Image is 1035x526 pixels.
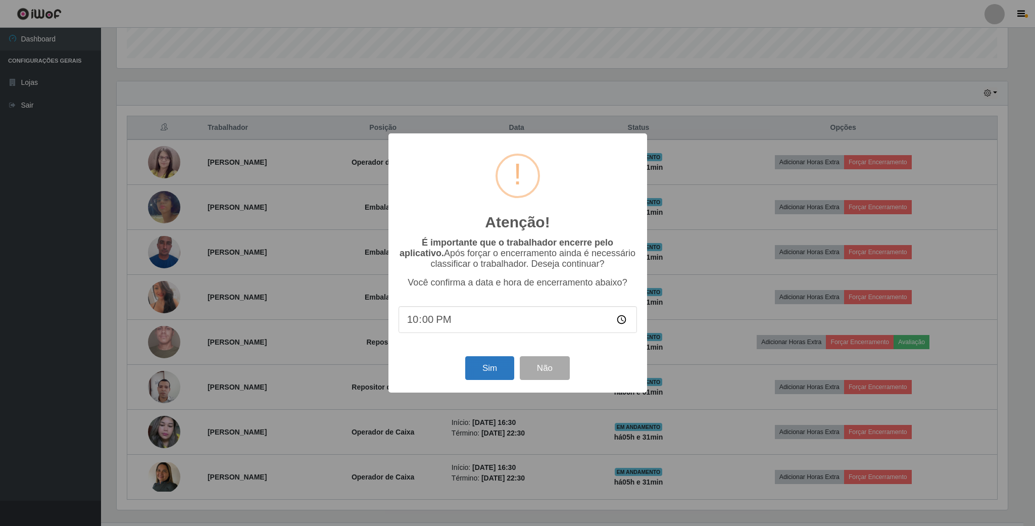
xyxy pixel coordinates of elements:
button: Sim [465,356,514,380]
p: Após forçar o encerramento ainda é necessário classificar o trabalhador. Deseja continuar? [399,237,637,269]
h2: Atenção! [485,213,550,231]
p: Você confirma a data e hora de encerramento abaixo? [399,277,637,288]
b: É importante que o trabalhador encerre pelo aplicativo. [400,237,613,258]
button: Não [520,356,570,380]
